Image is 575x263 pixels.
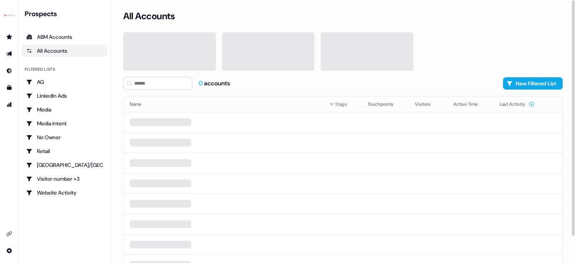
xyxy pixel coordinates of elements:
a: All accounts [22,45,107,57]
a: Go to prospects [3,31,15,43]
a: Go to attribution [3,98,15,111]
div: Prospects [25,9,107,18]
a: Go to integrations [3,228,15,240]
span: 0 [199,79,204,87]
a: Go to No Owner [22,131,107,143]
div: No Owner [26,133,103,141]
div: LinkedIn Ads [26,92,103,100]
button: New Filtered List [503,77,563,90]
a: Go to Visitor number +3 [22,173,107,185]
h3: All Accounts [123,10,175,22]
a: Go to AG [22,76,107,88]
div: Media Intent [26,120,103,127]
button: Last Activity [500,97,535,111]
a: Go to Inbound [3,65,15,77]
div: All Accounts [26,47,103,55]
div: AG [26,78,103,86]
a: Go to Media Intent [22,117,107,130]
div: Filtered lists [25,66,55,73]
div: Stage [329,100,355,108]
a: Go to LinkedIn Ads [22,90,107,102]
div: ABM Accounts [26,33,103,41]
button: Visitors [415,97,440,111]
div: accounts [199,79,230,88]
a: ABM Accounts [22,31,107,43]
div: Media [26,106,103,113]
a: Go to USA/Canada [22,159,107,171]
div: Website Activity [26,189,103,196]
a: Go to outbound experience [3,48,15,60]
div: [GEOGRAPHIC_DATA]/[GEOGRAPHIC_DATA] [26,161,103,169]
a: Go to Website Activity [22,186,107,199]
div: Visitor number +3 [26,175,103,183]
button: Active Time [453,97,487,111]
button: Touchpoints [368,97,403,111]
a: Go to templates [3,82,15,94]
a: Go to integrations [3,245,15,257]
a: Go to Media [22,103,107,116]
div: Retail [26,147,103,155]
a: Go to Retail [22,145,107,157]
th: Name [124,97,323,112]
